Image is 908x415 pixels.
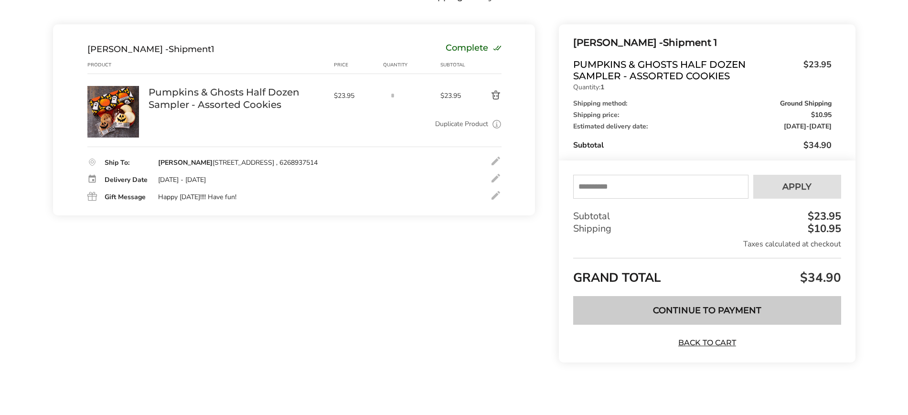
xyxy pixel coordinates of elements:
[798,269,841,286] span: $34.90
[673,338,740,348] a: Back to Cart
[87,61,149,69] div: Product
[158,159,318,167] div: [STREET_ADDRESS] , 6268937514
[105,160,149,166] div: Ship To:
[149,86,324,111] a: Pumpkins & Ghosts Half Dozen Sampler - Assorted Cookies
[87,85,139,95] a: Pumpkins & Ghosts Half Dozen Sampler - Assorted Cookies
[809,122,832,131] span: [DATE]
[573,35,831,51] div: Shipment 1
[105,177,149,183] div: Delivery Date
[87,86,139,138] img: Pumpkins & Ghosts Half Dozen Sampler - Assorted Cookies
[105,194,149,201] div: Gift Message
[573,59,831,82] a: Pumpkins & Ghosts Half Dozen Sampler - Assorted Cookies$23.95
[334,61,384,69] div: Price
[87,44,169,54] span: [PERSON_NAME] -
[784,122,806,131] span: [DATE]
[780,100,832,107] span: Ground Shipping
[435,119,488,129] a: Duplicate Product
[440,91,468,100] span: $23.95
[573,123,831,130] div: Estimated delivery date:
[573,84,831,91] p: Quantity:
[573,239,841,249] div: Taxes calculated at checkout
[782,182,812,191] span: Apply
[573,59,798,82] span: Pumpkins & Ghosts Half Dozen Sampler - Assorted Cookies
[383,86,402,105] input: Quantity input
[87,44,214,54] div: Shipment
[573,296,841,325] button: Continue to Payment
[440,61,468,69] div: Subtotal
[811,112,832,118] span: $10.95
[803,139,832,151] span: $34.90
[573,139,831,151] div: Subtotal
[805,223,841,234] div: $10.95
[784,123,832,130] span: -
[383,61,440,69] div: Quantity
[446,44,502,54] div: Complete
[573,112,831,118] div: Shipping price:
[573,100,831,107] div: Shipping method:
[799,59,832,79] span: $23.95
[600,83,604,92] strong: 1
[573,223,841,235] div: Shipping
[468,90,502,101] button: Delete product
[158,176,206,184] div: [DATE] - [DATE]
[334,91,379,100] span: $23.95
[805,211,841,222] div: $23.95
[211,44,214,54] span: 1
[573,210,841,223] div: Subtotal
[158,193,236,202] div: Happy [DATE]!!!! Have fun!
[158,158,213,167] strong: [PERSON_NAME]
[573,37,663,48] span: [PERSON_NAME] -
[753,175,841,199] button: Apply
[573,258,841,289] div: GRAND TOTAL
